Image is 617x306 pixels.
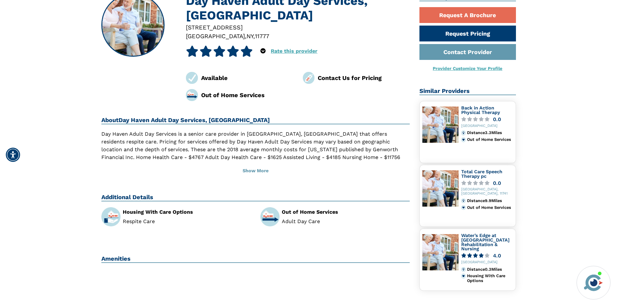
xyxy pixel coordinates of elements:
[6,148,20,162] div: Accessibility Menu
[419,7,516,23] a: Request A Brochure
[201,74,293,82] div: Available
[318,74,410,82] div: Contact Us for Pricing
[419,87,516,95] h2: Similar Providers
[260,46,266,57] div: Popover trigger
[186,33,245,40] span: [GEOGRAPHIC_DATA]
[493,117,501,122] div: 0.0
[123,219,251,224] li: Respite Care
[461,233,509,251] a: Water’s Edge at [GEOGRAPHIC_DATA] Rehabilitation & Nursing
[489,174,611,262] iframe: iframe
[419,26,516,41] a: Request Pricing
[582,272,604,294] img: avatar
[101,130,410,177] p: Day Haven Adult Day Services is a senior care provider in [GEOGRAPHIC_DATA], [GEOGRAPHIC_DATA] th...
[461,267,466,272] img: distance.svg
[461,205,466,210] img: primary.svg
[255,32,269,40] div: 11777
[101,194,410,201] h2: Additional Details
[245,33,246,40] span: ,
[419,44,516,60] a: Contact Provider
[461,253,513,258] a: 4.0
[461,137,466,142] img: primary.svg
[101,164,410,178] button: Show More
[461,187,513,196] div: [GEOGRAPHIC_DATA], [GEOGRAPHIC_DATA], 11741
[282,210,410,215] div: Out of Home Services
[253,33,255,40] span: ,
[282,219,410,224] li: Adult Day Care
[461,274,466,278] img: primary.svg
[433,66,502,71] a: Provider Customize Your Profile
[461,169,502,179] a: Total Care Speech Therapy pc
[246,33,253,40] span: NY
[101,117,410,124] h2: About Day Haven Adult Day Services, [GEOGRAPHIC_DATA]
[461,124,513,128] div: [GEOGRAPHIC_DATA]
[461,198,466,203] img: distance.svg
[461,260,513,265] div: [GEOGRAPHIC_DATA]
[101,255,410,263] h2: Amenities
[461,130,466,135] img: distance.svg
[467,130,513,135] div: Distance 3.3 Miles
[467,274,513,283] div: Housing With Care Options
[201,91,293,99] div: Out of Home Services
[467,267,513,272] div: Distance 0.3 Miles
[467,205,513,210] div: Out of Home Services
[123,210,251,215] div: Housing With Care Options
[461,105,500,115] a: Back in Action Physical Therapy
[461,117,513,122] a: 0.0
[271,48,317,54] a: Rate this provider
[467,137,513,142] div: Out of Home Services
[461,181,513,186] a: 0.0
[467,198,513,203] div: Distance 9.9 Miles
[186,23,410,32] div: [STREET_ADDRESS]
